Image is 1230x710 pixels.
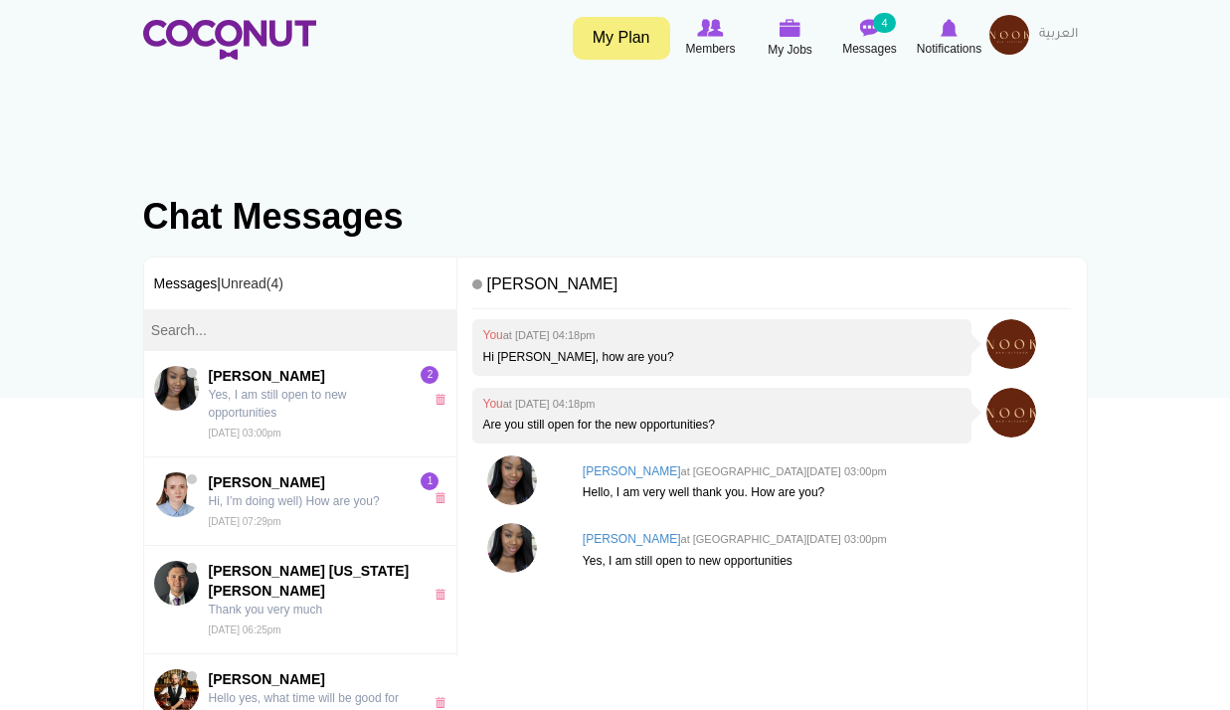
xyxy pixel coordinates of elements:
[144,309,457,351] input: Search...
[221,275,283,291] a: Unread(4)
[209,428,281,439] small: [DATE] 03:00pm
[435,697,451,708] a: x
[583,465,1062,478] h4: [PERSON_NAME]
[421,472,439,490] span: 1
[209,386,414,422] p: Yes, I am still open to new opportunities
[697,19,723,37] img: Browse Members
[917,39,981,59] span: Notifications
[144,546,457,654] a: Samuel Colorado Muñoz[PERSON_NAME] [US_STATE] [PERSON_NAME] Thank you very much [DATE] 06:25pm
[685,39,735,59] span: Members
[209,516,281,527] small: [DATE] 07:29pm
[482,417,962,434] p: Are you still open for the new opportunities?
[143,20,316,60] img: Home
[217,275,283,291] span: |
[435,492,451,503] a: x
[144,351,457,457] a: Joyce Abban[PERSON_NAME] Yes, I am still open to new opportunities [DATE] 03:00pm2
[573,17,670,60] a: My Plan
[435,589,451,600] a: x
[873,13,895,33] small: 4
[209,624,281,635] small: [DATE] 06:25pm
[209,669,414,689] span: [PERSON_NAME]
[503,329,596,341] small: at [DATE] 04:18pm
[860,19,880,37] img: Messages
[154,472,199,517] img: Marija Kulikova
[435,394,451,405] a: x
[583,553,1062,570] p: Yes, I am still open to new opportunities
[842,39,897,59] span: Messages
[583,533,1062,546] h4: [PERSON_NAME]
[941,19,958,37] img: Notifications
[768,40,812,60] span: My Jobs
[154,366,199,411] img: Joyce Abban
[143,197,1088,237] h1: Chat Messages
[583,484,1062,501] p: Hello, I am very well thank you. How are you?
[472,267,1071,310] h4: [PERSON_NAME]
[1029,15,1088,55] a: العربية
[209,601,414,619] p: Thank you very much
[910,15,989,61] a: Notifications Notifications
[154,561,199,606] img: Samuel Colorado Muñoz
[671,15,751,61] a: Browse Members Members
[482,398,962,411] h4: You
[209,366,414,386] span: [PERSON_NAME]
[209,561,414,601] span: [PERSON_NAME] [US_STATE] [PERSON_NAME]
[681,465,887,477] small: at [GEOGRAPHIC_DATA][DATE] 03:00pm
[751,15,830,62] a: My Jobs My Jobs
[209,492,414,510] p: Hi, I’m doing well) How are you?
[482,349,962,366] p: Hi [PERSON_NAME], how are you?
[482,329,962,342] h4: You
[144,457,457,546] a: Marija Kulikova[PERSON_NAME] Hi, I’m doing well) How are you? [DATE] 07:29pm1
[503,398,596,410] small: at [DATE] 04:18pm
[421,366,439,384] span: 2
[830,15,910,61] a: Messages Messages 4
[144,258,457,309] h3: Messages
[780,19,801,37] img: My Jobs
[209,472,414,492] span: [PERSON_NAME]
[681,533,887,545] small: at [GEOGRAPHIC_DATA][DATE] 03:00pm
